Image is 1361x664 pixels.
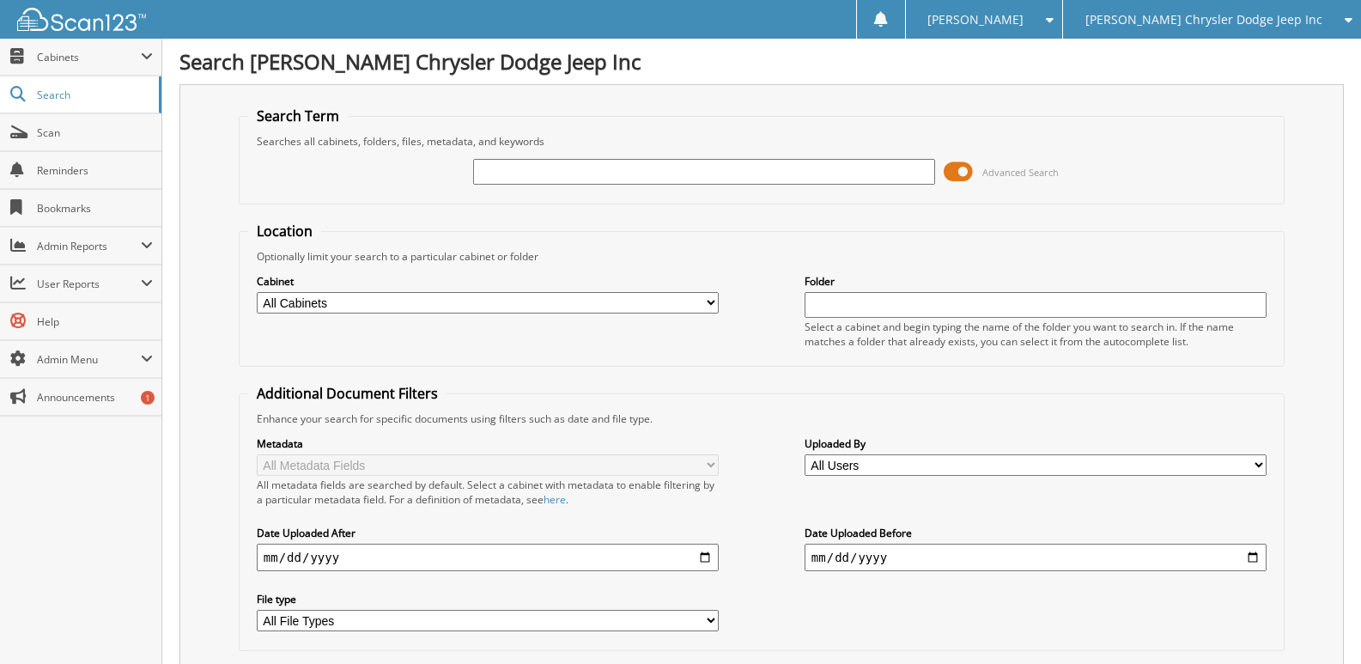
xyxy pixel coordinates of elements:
[982,166,1059,179] span: Advanced Search
[179,47,1344,76] h1: Search [PERSON_NAME] Chrysler Dodge Jeep Inc
[248,411,1275,426] div: Enhance your search for specific documents using filters such as date and file type.
[17,8,146,31] img: scan123-logo-white.svg
[1085,15,1322,25] span: [PERSON_NAME] Chrysler Dodge Jeep Inc
[248,134,1275,149] div: Searches all cabinets, folders, files, metadata, and keywords
[37,352,141,367] span: Admin Menu
[805,436,1267,451] label: Uploaded By
[257,478,719,507] div: All metadata fields are searched by default. Select a cabinet with metadata to enable filtering b...
[248,384,447,403] legend: Additional Document Filters
[37,239,141,253] span: Admin Reports
[544,492,566,507] a: here
[248,249,1275,264] div: Optionally limit your search to a particular cabinet or folder
[37,50,141,64] span: Cabinets
[37,277,141,291] span: User Reports
[37,201,153,216] span: Bookmarks
[1275,582,1361,664] iframe: Chat Widget
[927,15,1024,25] span: [PERSON_NAME]
[805,544,1267,571] input: end
[257,544,719,571] input: start
[248,107,348,125] legend: Search Term
[805,526,1267,540] label: Date Uploaded Before
[141,391,155,405] div: 1
[257,274,719,289] label: Cabinet
[805,320,1267,349] div: Select a cabinet and begin typing the name of the folder you want to search in. If the name match...
[805,274,1267,289] label: Folder
[37,125,153,140] span: Scan
[37,390,153,405] span: Announcements
[257,526,719,540] label: Date Uploaded After
[37,314,153,329] span: Help
[257,592,719,606] label: File type
[248,222,321,241] legend: Location
[37,88,150,102] span: Search
[257,436,719,451] label: Metadata
[37,163,153,178] span: Reminders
